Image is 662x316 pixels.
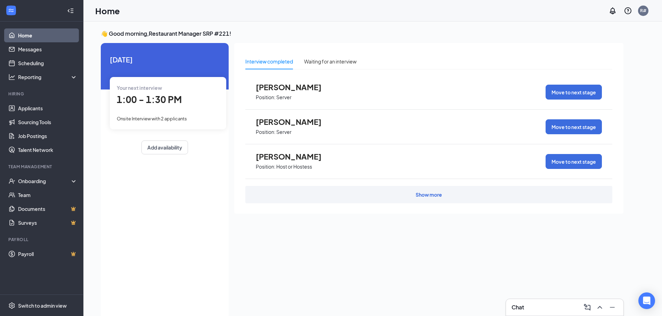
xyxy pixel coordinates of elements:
[8,302,15,309] svg: Settings
[117,85,162,91] span: Your next interview
[18,115,77,129] a: Sourcing Tools
[18,188,77,202] a: Team
[256,163,276,170] p: Position:
[546,119,602,134] button: Move to next stage
[594,302,605,313] button: ChevronUp
[256,129,276,135] p: Position:
[141,140,188,154] button: Add availability
[8,178,15,185] svg: UserCheck
[67,7,74,14] svg: Collapse
[117,94,182,105] span: 1:00 - 1:30 PM
[256,94,276,101] p: Position:
[95,5,120,17] h1: Home
[8,164,76,170] div: Team Management
[546,154,602,169] button: Move to next stage
[18,178,72,185] div: Onboarding
[256,117,332,126] span: [PERSON_NAME]
[276,129,292,135] p: Server
[624,7,632,15] svg: QuestionInfo
[8,237,76,242] div: Payroll
[18,129,77,143] a: Job Postings
[512,304,524,311] h3: Chat
[608,303,616,311] svg: Minimize
[8,91,76,97] div: Hiring
[607,302,618,313] button: Minimize
[110,54,220,65] span: [DATE]
[18,42,77,56] a: Messages
[304,58,357,65] div: Waiting for an interview
[18,143,77,157] a: Talent Network
[608,7,617,15] svg: Notifications
[582,302,593,313] button: ComposeMessage
[256,152,332,161] span: [PERSON_NAME]
[18,28,77,42] a: Home
[8,74,15,80] svg: Analysis
[18,202,77,216] a: DocumentsCrown
[245,58,293,65] div: Interview completed
[8,7,15,14] svg: WorkstreamLogo
[18,247,77,261] a: PayrollCrown
[640,8,646,14] div: R#
[117,116,187,121] span: Onsite Interview with 2 applicants
[276,94,292,101] p: Server
[18,216,77,230] a: SurveysCrown
[638,292,655,309] div: Open Intercom Messenger
[256,83,332,92] span: [PERSON_NAME]
[583,303,591,311] svg: ComposeMessage
[18,56,77,70] a: Scheduling
[18,101,77,115] a: Applicants
[416,191,442,198] div: Show more
[18,74,78,80] div: Reporting
[276,163,312,170] p: Host or Hostess
[546,85,602,100] button: Move to next stage
[101,30,623,37] h3: 👋 Good morning, Restaurant Manager SRP #221 !
[18,302,67,309] div: Switch to admin view
[596,303,604,311] svg: ChevronUp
